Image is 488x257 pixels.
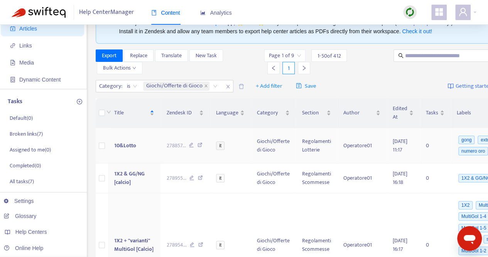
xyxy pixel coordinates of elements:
th: Category [251,98,296,128]
th: Section [296,98,337,128]
span: 1X2 + "varianti" MultiGol [Calcio] [114,236,154,254]
span: Analytics [200,10,232,16]
td: 0 [420,128,451,163]
span: Translate [161,51,182,60]
td: 0 [420,163,451,193]
span: 1 - 50 of 412 [317,52,341,60]
iframe: Button to launch messaging window [457,226,482,251]
span: + Add filter [256,82,282,91]
span: delete [238,83,244,89]
span: 278955 ... [167,174,186,182]
span: appstore [434,7,444,17]
th: Language [210,98,251,128]
p: Broken links ( 7 ) [10,130,43,138]
span: plus-circle [77,99,82,104]
span: Articles [19,26,37,32]
span: Help Centers [15,229,47,235]
th: Zendesk ID [160,98,210,128]
img: Swifteq [12,7,66,18]
span: link [10,43,15,48]
td: Giochi/Offerte di Gioco [251,128,296,163]
span: [DATE] 16:17 [393,236,407,254]
span: save [296,83,302,89]
span: Tasks [426,109,438,117]
span: container [10,77,15,82]
img: image-link [447,83,454,89]
span: Dynamic Content [19,77,61,83]
p: Tasks [8,97,22,106]
img: sync.dc5367851b00ba804db3.png [405,7,415,17]
td: Giochi/Offerte di Gioco [251,163,296,193]
span: close [223,82,233,91]
span: search [398,53,404,58]
button: New Task [189,49,223,62]
p: Completed ( 0 ) [10,162,41,170]
span: user [458,7,468,17]
span: [DATE] 16:18 [393,169,407,187]
button: + Add filter [250,80,288,92]
p: Assigned to me ( 0 ) [10,146,51,154]
span: 10&Lotto [114,141,136,150]
span: right [301,65,307,71]
a: Glossary [4,213,36,219]
p: All tasks ( 7 ) [10,177,34,186]
span: 278857 ... [167,141,186,150]
span: it [216,241,225,249]
button: Export [96,49,123,62]
span: file-image [10,60,15,65]
a: Check it out! [402,28,432,34]
span: Zendesk ID [167,109,198,117]
span: Category [257,109,284,117]
span: numero oro [458,147,488,155]
span: account-book [10,26,15,31]
th: Tasks [420,98,451,128]
span: Help Center Manager [79,5,134,20]
span: Author [343,109,374,117]
td: Operatore01 [337,128,387,163]
th: Author [337,98,387,128]
span: gong [458,136,475,144]
button: Replace [124,49,154,62]
span: Media [19,60,34,66]
span: Section [302,109,325,117]
td: Operatore01 [337,163,387,193]
span: is [127,80,137,92]
span: left [271,65,276,71]
td: Regolamenti Scommesse [296,163,337,193]
th: Edited At [387,98,420,128]
a: Settings [4,198,34,204]
span: Save [296,82,316,91]
td: Regolamenti Lotterie [296,128,337,163]
span: Giochi/Offerte di Gioco [143,82,209,91]
span: Title [114,109,148,117]
span: 278954 ... [167,241,187,249]
div: 1 [282,62,295,74]
span: down [132,66,136,70]
span: book [151,10,157,15]
button: Bulk Actionsdown [97,62,142,74]
span: New Task [196,51,217,60]
span: Export [102,51,117,60]
span: close [204,84,208,89]
span: it [216,174,225,182]
button: Translate [155,49,188,62]
p: Default ( 0 ) [10,114,33,122]
span: Edited At [393,104,407,121]
span: Language [216,109,238,117]
a: Online Help [4,245,43,251]
span: 1X2 [458,201,473,209]
span: area-chart [200,10,206,15]
span: 1X2 & GG/NG [calcio] [114,169,145,187]
span: Bulk Actions [103,64,136,72]
span: Links [19,43,32,49]
span: Replace [130,51,147,60]
span: it [216,141,225,150]
span: down [106,110,111,114]
button: saveSave [290,80,322,92]
span: Category : [96,80,123,92]
span: Giochi/Offerte di Gioco [146,82,203,91]
span: [DATE] 11:17 [393,137,407,154]
span: Content [151,10,180,16]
